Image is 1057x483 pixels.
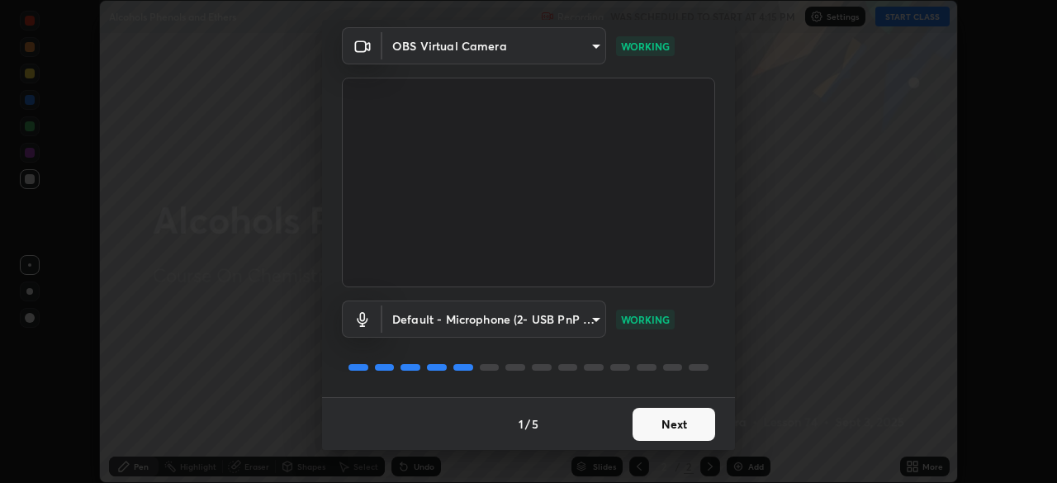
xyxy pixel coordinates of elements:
[382,27,606,64] div: OBS Virtual Camera
[621,39,670,54] p: WORKING
[532,415,538,433] h4: 5
[519,415,524,433] h4: 1
[633,408,715,441] button: Next
[621,312,670,327] p: WORKING
[525,415,530,433] h4: /
[382,301,606,338] div: OBS Virtual Camera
